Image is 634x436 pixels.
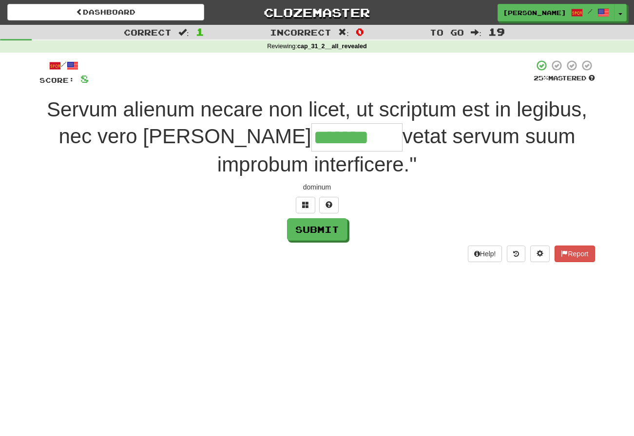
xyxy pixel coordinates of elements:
[124,27,172,37] span: Correct
[498,4,615,21] a: [PERSON_NAME] /
[219,4,416,21] a: Clozemaster
[297,43,367,50] strong: cap_31_2__all_revealed
[178,28,189,37] span: :
[471,28,481,37] span: :
[80,73,89,85] span: 8
[39,182,595,192] div: dominum
[296,197,315,213] button: Switch sentence to multiple choice alt+p
[196,26,204,38] span: 1
[555,246,595,262] button: Report
[468,246,502,262] button: Help!
[319,197,339,213] button: Single letter hint - you only get 1 per sentence and score half the points! alt+h
[488,26,505,38] span: 19
[287,218,347,241] button: Submit
[47,98,587,148] span: Servum alienum necare non licet, ut scriptum est in legibus, nec vero [PERSON_NAME]
[356,26,364,38] span: 0
[507,246,525,262] button: Round history (alt+y)
[39,59,89,72] div: /
[588,8,593,15] span: /
[39,76,75,84] span: Score:
[534,74,548,82] span: 25 %
[503,8,566,17] span: [PERSON_NAME]
[270,27,331,37] span: Incorrect
[338,28,349,37] span: :
[430,27,464,37] span: To go
[534,74,595,83] div: Mastered
[7,4,204,20] a: Dashboard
